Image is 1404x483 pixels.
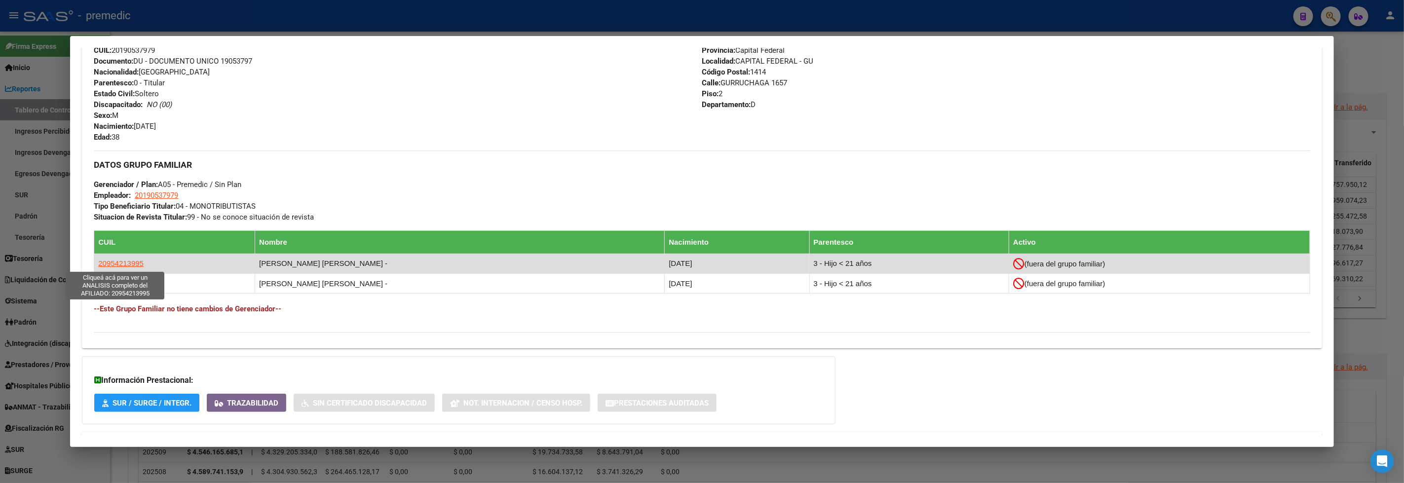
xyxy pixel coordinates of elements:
span: 20547924933 [98,279,144,288]
button: Trazabilidad [207,394,286,412]
td: [DATE] [665,273,809,293]
th: Parentesco [809,230,1009,254]
span: 1414 [702,68,766,76]
div: Open Intercom Messenger [1370,449,1394,473]
th: Nombre [255,230,665,254]
button: Not. Internacion / Censo Hosp. [442,394,590,412]
span: (fuera del grupo familiar) [1025,279,1105,288]
span: A05 - Premedic / Sin Plan [94,180,241,189]
button: SUR / SURGE / INTEGR. [94,394,199,412]
td: [DATE] [665,254,809,273]
span: [GEOGRAPHIC_DATA] [94,68,210,76]
strong: Estado Civil: [94,89,135,98]
td: [PERSON_NAME] [PERSON_NAME] - [255,273,665,293]
strong: Departamento: [702,100,751,109]
strong: Nacionalidad: [94,68,139,76]
strong: Parentesco: [94,78,134,87]
strong: Documento: [94,57,133,66]
strong: Código Postal: [702,68,751,76]
span: (fuera del grupo familiar) [1025,260,1105,268]
strong: Empleador: [94,191,131,200]
span: DU - DOCUMENTO UNICO 19053797 [94,57,252,66]
i: NO (00) [147,100,172,109]
strong: Piso: [702,89,719,98]
strong: Situacion de Revista Titular: [94,213,187,222]
span: M [94,111,118,120]
button: Prestaciones Auditadas [598,394,717,412]
strong: Gerenciador / Plan: [94,180,158,189]
strong: Calle: [702,78,721,87]
span: 2 [702,89,723,98]
span: 04 - MONOTRIBUTISTAS [94,202,256,211]
td: 3 - Hijo < 21 años [809,273,1009,293]
span: CAPITAL FEDERAL - GU [702,57,814,66]
strong: Provincia: [702,46,736,55]
span: Prestaciones Auditadas [614,399,709,408]
h3: Información Prestacional: [94,374,823,386]
span: [DATE] [94,122,156,131]
h4: --Este Grupo Familiar no tiene cambios de Gerenciador-- [94,303,1310,314]
td: 3 - Hijo < 21 años [809,254,1009,273]
span: 20190537979 [94,46,155,55]
span: GURRUCHAGA 1657 [702,78,788,87]
strong: Discapacitado: [94,100,143,109]
span: Trazabilidad [227,399,278,408]
span: 99 - No se conoce situación de revista [94,213,314,222]
strong: Nacimiento: [94,122,134,131]
strong: Sexo: [94,111,112,120]
span: 20190537979 [135,191,178,200]
button: Sin Certificado Discapacidad [294,394,435,412]
span: D [702,100,756,109]
th: Activo [1009,230,1310,254]
span: Not. Internacion / Censo Hosp. [463,399,582,408]
td: [PERSON_NAME] [PERSON_NAME] - [255,254,665,273]
span: Sin Certificado Discapacidad [313,399,427,408]
span: 38 [94,133,119,142]
th: CUIL [94,230,255,254]
span: Capital Federal [702,46,785,55]
span: 20954213995 [98,259,144,267]
strong: Tipo Beneficiario Titular: [94,202,176,211]
span: SUR / SURGE / INTEGR. [113,399,191,408]
h3: DATOS GRUPO FAMILIAR [94,159,1310,170]
mat-expansion-panel-header: Aportes y Contribuciones del Afiliado: 20190537979 [82,432,1322,456]
span: Soltero [94,89,159,98]
strong: CUIL: [94,46,112,55]
span: 0 - Titular [94,78,165,87]
strong: Localidad: [702,57,736,66]
strong: Edad: [94,133,112,142]
th: Nacimiento [665,230,809,254]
